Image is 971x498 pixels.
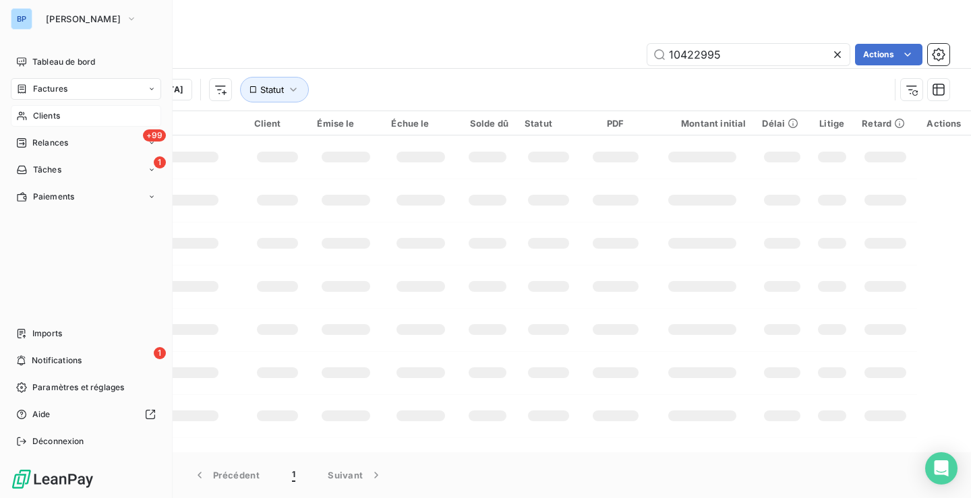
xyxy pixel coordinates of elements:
div: Délai [762,118,802,129]
img: Logo LeanPay [11,468,94,490]
span: [PERSON_NAME] [46,13,121,24]
span: 1 [154,156,166,168]
span: Relances [32,137,68,149]
a: Clients [11,105,161,127]
span: +99 [143,129,166,142]
div: Retard [862,118,909,129]
button: Actions [855,44,922,65]
a: Tableau de bord [11,51,161,73]
a: Aide [11,404,161,425]
button: Statut [240,77,309,102]
span: Tâches [33,164,61,176]
div: Émise le [317,118,375,129]
span: Factures [33,83,67,95]
a: Paiements [11,186,161,208]
span: Tableau de bord [32,56,95,68]
button: 1 [276,461,312,489]
span: Imports [32,328,62,340]
div: BP [11,8,32,30]
span: Paiements [33,191,74,203]
span: Aide [32,408,51,421]
span: Statut [260,84,284,95]
a: +99Relances [11,132,161,154]
div: Montant initial [659,118,746,129]
button: Précédent [177,461,276,489]
span: Déconnexion [32,435,84,447]
span: 1 [154,347,166,359]
div: Solde dû [467,118,509,129]
div: Client [254,118,301,129]
a: Imports [11,323,161,344]
span: Clients [33,110,60,122]
span: Notifications [32,354,82,367]
div: PDF [589,118,643,129]
div: Actions [925,118,963,129]
button: Suivant [312,461,399,489]
span: 1 [292,468,295,482]
a: Factures [11,78,161,100]
div: Open Intercom Messenger [925,452,958,485]
div: Échue le [391,118,450,129]
input: Rechercher [647,44,850,65]
div: Litige [818,118,846,129]
a: Paramètres et réglages [11,377,161,398]
div: Statut [525,118,572,129]
a: 1Tâches [11,159,161,181]
span: Paramètres et réglages [32,381,124,394]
